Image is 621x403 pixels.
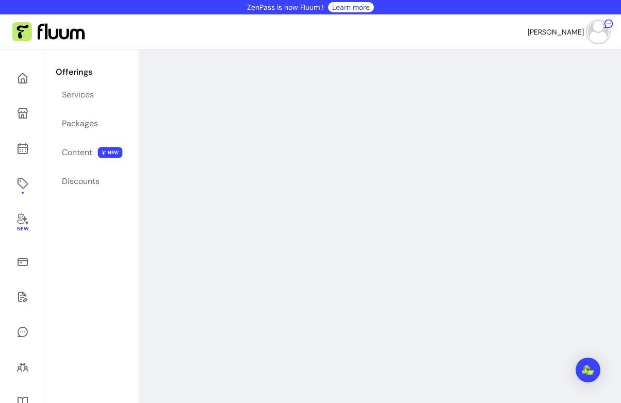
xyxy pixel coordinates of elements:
img: Fluum Logo [12,22,85,42]
a: Packages [56,111,127,136]
span: New [17,226,28,232]
button: avatar[PERSON_NAME] [528,22,609,42]
a: Offerings [12,171,32,196]
div: Services [62,89,94,101]
span: [PERSON_NAME] [528,27,584,37]
div: Open Intercom Messenger [576,358,600,382]
img: avatar [588,22,609,42]
a: Clients [12,355,32,379]
a: Sales [12,249,32,274]
p: Offerings [56,66,127,78]
a: New [12,206,32,239]
div: Packages [62,117,98,130]
a: Discounts [56,169,127,194]
div: Discounts [62,175,100,188]
a: My Messages [12,320,32,344]
div: Content [62,146,92,159]
a: Home [12,66,32,91]
a: Waivers [12,284,32,309]
a: My Page [12,101,32,126]
a: Content NEW [56,140,127,165]
a: Learn more [332,2,370,12]
a: Services [56,82,127,107]
a: Calendar [12,136,32,161]
p: ZenPass is now Fluum ! [247,2,324,12]
span: NEW [98,147,123,158]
